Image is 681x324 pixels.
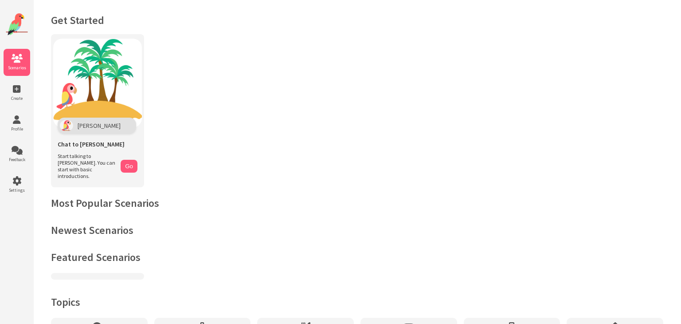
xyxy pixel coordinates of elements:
[78,122,121,130] span: [PERSON_NAME]
[4,157,30,162] span: Feedback
[4,126,30,132] span: Profile
[51,250,663,264] h2: Featured Scenarios
[4,65,30,71] span: Scenarios
[51,196,663,210] h2: Most Popular Scenarios
[51,295,663,309] h2: Topics
[6,13,28,36] img: Website Logo
[58,140,125,148] span: Chat to [PERSON_NAME]
[4,95,30,101] span: Create
[60,120,73,131] img: Polly
[51,223,663,237] h2: Newest Scenarios
[53,39,142,127] img: Chat with Polly
[121,160,137,173] button: Go
[58,153,116,179] span: Start talking to [PERSON_NAME]. You can start with basic introductions.
[51,13,663,27] h1: Get Started
[4,187,30,193] span: Settings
